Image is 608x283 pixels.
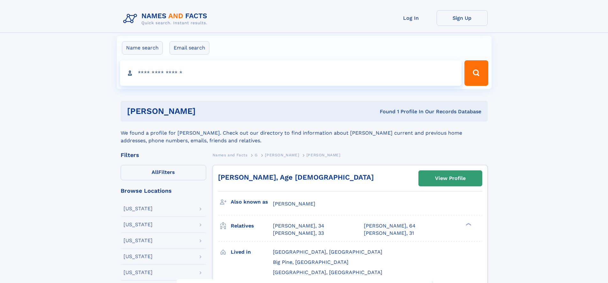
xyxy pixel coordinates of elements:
[419,171,482,186] a: View Profile
[122,41,163,55] label: Name search
[255,153,258,157] span: G
[124,222,153,227] div: [US_STATE]
[121,152,206,158] div: Filters
[306,153,341,157] span: [PERSON_NAME]
[273,269,382,275] span: [GEOGRAPHIC_DATA], [GEOGRAPHIC_DATA]
[273,249,382,255] span: [GEOGRAPHIC_DATA], [GEOGRAPHIC_DATA]
[464,60,488,86] button: Search Button
[152,169,158,175] span: All
[213,151,248,159] a: Names and Facts
[265,151,299,159] a: [PERSON_NAME]
[218,173,374,181] a: [PERSON_NAME], Age [DEMOGRAPHIC_DATA]
[124,206,153,211] div: [US_STATE]
[273,230,324,237] a: [PERSON_NAME], 33
[273,259,349,265] span: Big Pine, [GEOGRAPHIC_DATA]
[121,122,488,145] div: We found a profile for [PERSON_NAME]. Check out our directory to find information about [PERSON_N...
[121,188,206,194] div: Browse Locations
[437,10,488,26] a: Sign Up
[435,171,466,186] div: View Profile
[464,222,472,227] div: ❯
[273,222,324,229] a: [PERSON_NAME], 34
[124,254,153,259] div: [US_STATE]
[255,151,258,159] a: G
[364,222,416,229] a: [PERSON_NAME], 64
[127,107,288,115] h1: [PERSON_NAME]
[124,238,153,243] div: [US_STATE]
[265,153,299,157] span: [PERSON_NAME]
[386,10,437,26] a: Log In
[273,201,315,207] span: [PERSON_NAME]
[231,220,273,231] h3: Relatives
[169,41,209,55] label: Email search
[364,230,414,237] a: [PERSON_NAME], 31
[231,247,273,257] h3: Lived in
[288,108,481,115] div: Found 1 Profile In Our Records Database
[124,270,153,275] div: [US_STATE]
[121,165,206,180] label: Filters
[121,10,213,27] img: Logo Names and Facts
[231,197,273,207] h3: Also known as
[120,60,462,86] input: search input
